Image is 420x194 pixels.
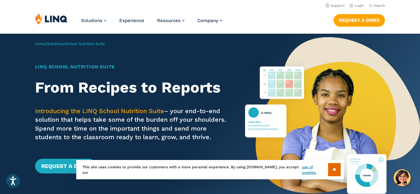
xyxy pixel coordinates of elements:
[197,18,218,23] span: Company
[35,63,228,70] h1: LINQ School Nutrition Suite
[35,107,164,115] span: Introducing the LINQ School Nutrition Suite
[334,14,385,26] a: Request a Demo
[374,4,385,8] span: Search
[35,42,46,46] a: Home
[81,18,106,23] a: Solutions
[350,4,364,8] a: Login
[197,18,222,23] a: Company
[157,18,180,23] span: Resources
[334,13,385,26] nav: Button Navigation
[394,169,411,186] button: Hello, have a question? Let’s chat.
[47,42,64,46] a: Solutions
[369,3,385,8] button: Open Search Bar
[81,18,102,23] span: Solutions
[65,42,105,46] span: School Nutrition Suite
[302,164,328,175] a: use of cookies.
[35,159,96,173] a: Request a Demo
[81,13,222,33] nav: Primary Navigation
[76,160,344,179] div: This site uses cookies to provide our customers with a more personal experience. By using [DOMAIN...
[35,42,105,46] span: / /
[157,18,184,23] a: Resources
[119,18,144,23] a: Experience
[35,13,68,25] img: LINQ | K‑12 Software
[35,107,228,142] p: – your end-to-end solution that helps take some of the burden off your shoulders. Spend more time...
[35,79,228,96] h2: From Recipes to Reports
[326,4,345,8] a: Support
